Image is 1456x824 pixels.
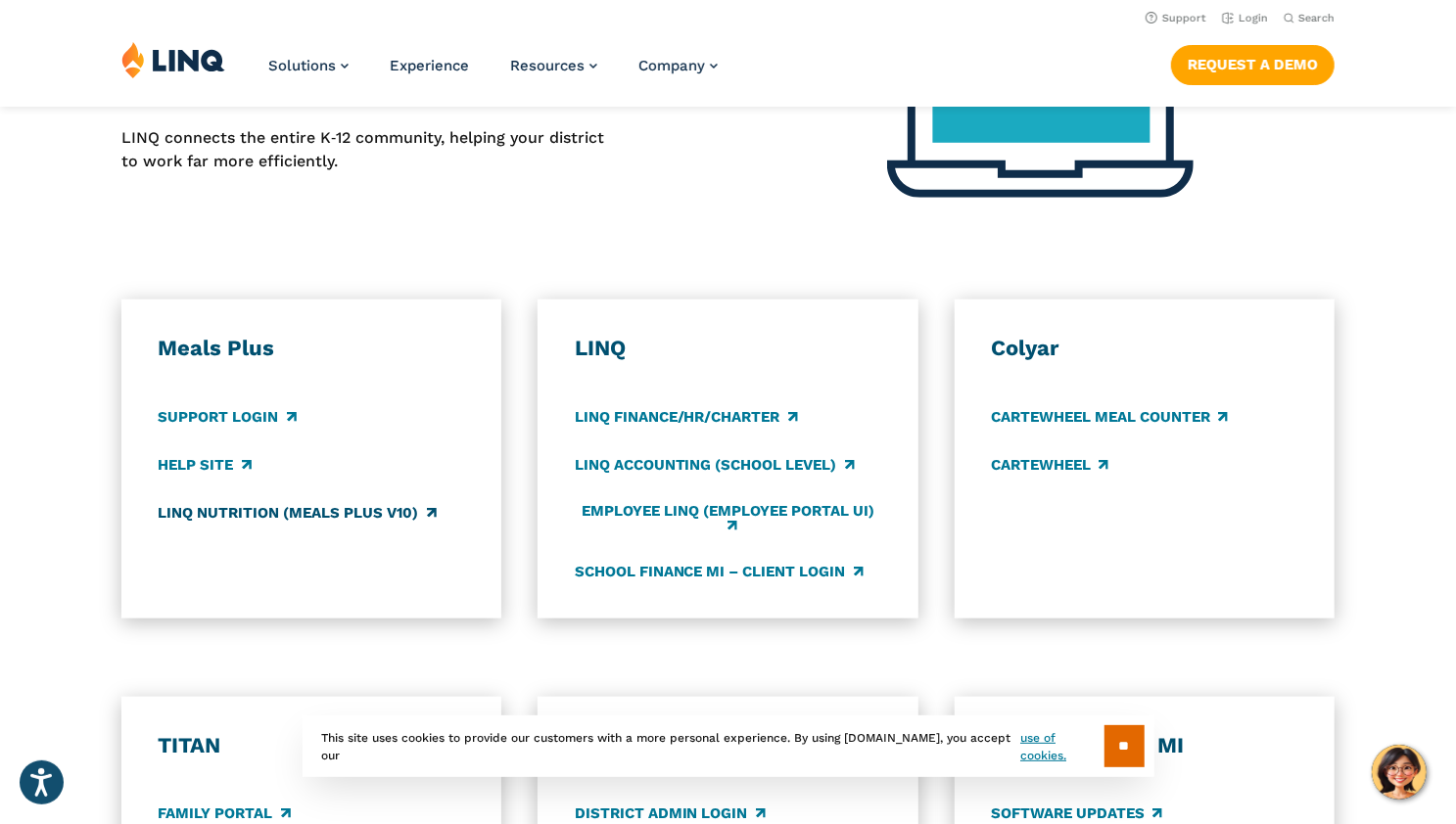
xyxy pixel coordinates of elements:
[575,406,798,428] a: LINQ Finance/HR/Charter
[268,57,336,74] span: Solutions
[575,502,882,534] a: Employee LINQ (Employee Portal UI)
[121,41,225,78] img: LINQ | K‑12 Software
[991,335,1298,362] h3: Colyar
[1171,45,1335,84] a: Request a Demo
[1222,12,1268,24] a: Login
[268,57,349,74] a: Solutions
[158,454,251,476] a: Help Site
[991,454,1108,476] a: CARTEWHEEL
[158,335,465,362] h3: Meals Plus
[510,57,597,74] a: Resources
[575,454,855,476] a: LINQ Accounting (school level)
[1372,745,1427,800] button: Hello, have a question? Let’s chat.
[510,57,585,74] span: Resources
[1298,12,1335,24] span: Search
[303,715,1154,777] div: This site uses cookies to provide our customers with a more personal experience. By using [DOMAIN...
[158,406,296,428] a: Support Login
[390,57,469,74] a: Experience
[1146,12,1206,24] a: Support
[158,732,465,759] h3: TITAN
[1171,41,1335,84] nav: Button Navigation
[991,406,1228,428] a: CARTEWHEEL Meal Counter
[1020,729,1104,764] a: use of cookies.
[268,41,718,106] nav: Primary Navigation
[121,126,606,174] p: LINQ connects the entire K‑12 community, helping your district to work far more efficiently.
[638,57,705,74] span: Company
[1284,11,1335,25] button: Open Search Bar
[575,561,864,582] a: School Finance MI – Client Login
[158,502,436,524] a: LINQ Nutrition (Meals Plus v10)
[638,57,718,74] a: Company
[575,335,882,362] h3: LINQ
